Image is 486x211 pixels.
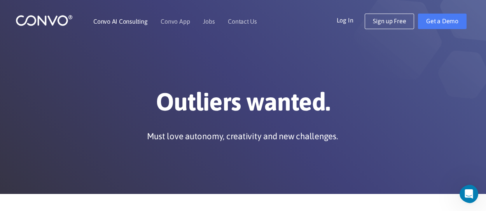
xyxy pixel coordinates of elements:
[93,18,147,24] a: Convo AI Consulting
[27,87,459,123] h1: Outliers wanted.
[203,18,215,24] a: Jobs
[418,14,467,29] a: Get a Demo
[460,185,484,203] iframe: Intercom live chat
[365,14,414,29] a: Sign up Free
[228,18,257,24] a: Contact Us
[147,130,338,142] p: Must love autonomy, creativity and new challenges.
[161,18,190,24] a: Convo App
[16,14,73,26] img: logo_1.png
[337,14,365,26] a: Log In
